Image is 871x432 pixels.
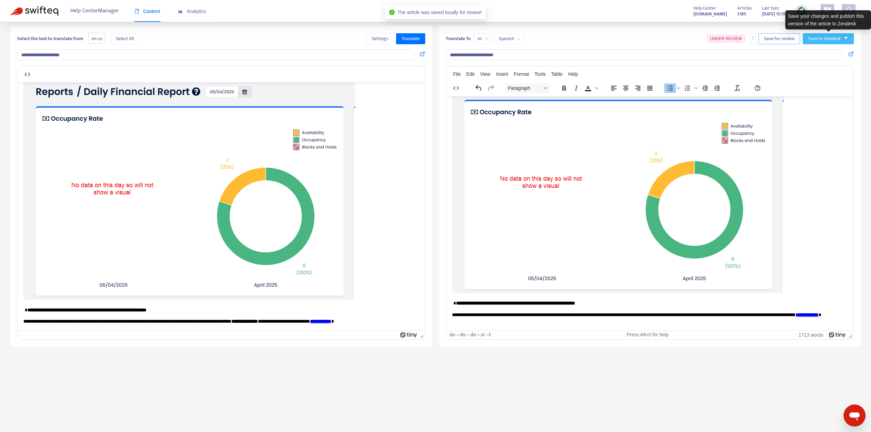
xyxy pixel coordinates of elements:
span: Content [134,9,160,14]
span: en-us [88,33,105,44]
button: Bold [558,83,570,93]
b: Translate To [446,35,471,43]
span: user [845,7,853,15]
button: 1713 words [799,332,823,338]
span: more [751,36,755,40]
button: Align center [620,83,632,93]
button: Select All [110,33,139,44]
span: Articles [737,4,752,12]
span: Format [514,71,529,77]
button: Italic [570,83,582,93]
span: Edit [466,71,475,77]
div: Numbered list [682,83,699,93]
button: Decrease indent [699,83,711,93]
button: Increase indent [711,83,723,93]
button: more [750,33,756,44]
span: Insert [496,71,508,77]
span: Help Center Manager [70,4,119,17]
button: Redo [485,83,497,93]
button: Save to Zendeskcaret-down [803,33,854,44]
div: div [449,332,455,338]
span: Table [551,71,562,77]
iframe: Rich Text Area [446,96,853,331]
div: div [470,332,476,338]
div: › [478,332,479,338]
span: Tools [535,71,546,77]
button: Align right [632,83,644,93]
button: Block Paragraph [505,83,550,93]
span: Analytics [178,9,206,14]
span: es [478,34,488,44]
div: Bullet list [664,83,681,93]
div: Press the Up and Down arrow keys to resize the editor. [417,331,425,339]
div: Press Alt+0 for help [582,332,714,338]
button: Align left [608,83,620,93]
span: View [480,71,490,77]
div: div [460,332,466,338]
span: Last Sync [762,4,779,12]
span: Settings [372,35,388,43]
button: Translate [396,33,425,44]
span: Save for review [764,35,795,43]
span: UNDER REVIEW [710,36,742,41]
span: Paragraph [508,85,541,91]
span: File [453,71,461,77]
div: › [486,332,488,338]
a: Powered by Tiny [829,332,846,337]
div: › [467,332,469,338]
strong: [DATE] 15:15 [762,10,785,18]
div: ul [481,332,485,338]
div: li [489,332,491,338]
strong: 3185 [737,10,746,18]
b: Select the text to translate from [17,35,83,43]
a: [DOMAIN_NAME] [693,10,727,18]
iframe: Rich Text Area [18,82,425,331]
span: Select All [116,35,134,43]
span: book [134,9,139,14]
img: Swifteq [10,6,58,16]
span: The article was saved locally for review! [397,10,482,15]
span: caret-down [844,36,848,40]
span: area-chart [178,9,183,14]
div: › [457,332,458,338]
span: Spanish [499,34,521,44]
button: Justify [644,83,656,93]
img: sync.dc5367851b00ba804db3.png [797,7,806,15]
span: check-circle [389,10,395,15]
button: Save for review [759,33,800,44]
span: Save to Zendesk [808,35,841,43]
span: appstore [823,7,832,15]
button: Clear formatting [731,83,743,93]
iframe: Botón para iniciar la ventana de mensajería [844,405,866,427]
span: Help Center [693,4,716,12]
button: Help [752,83,763,93]
button: Settings [366,33,394,44]
a: Powered by Tiny [400,332,417,337]
div: Text color Black [582,83,599,93]
div: Save your changes and publish this version of the article to Zendesk [785,10,871,29]
span: Help [568,71,578,77]
div: Press the Up and Down arrow keys to resize the editor. [846,331,853,339]
button: Undo [473,83,485,93]
span: Translate [402,35,420,43]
